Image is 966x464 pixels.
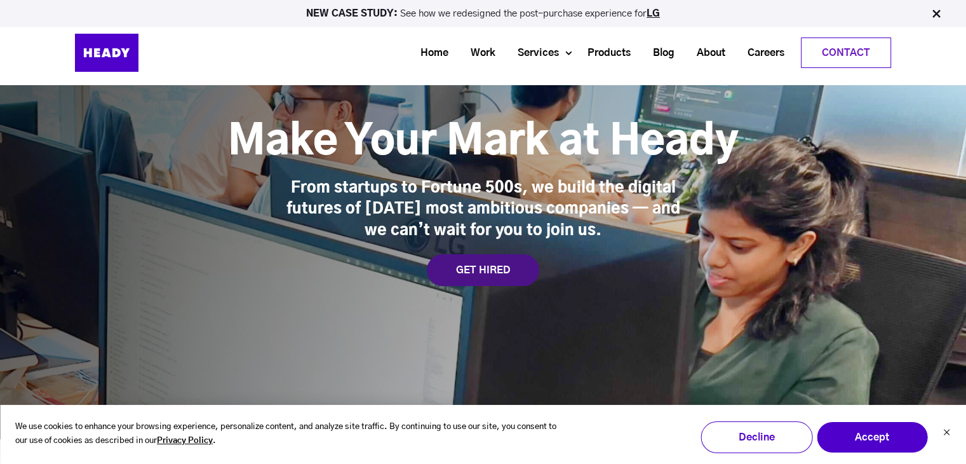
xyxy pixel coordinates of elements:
[732,41,791,65] a: Careers
[6,9,960,18] p: See how we redesigned the post-purchase experience for
[427,254,539,286] a: GET HIRED
[15,420,565,449] p: We use cookies to enhance your browsing experience, personalize content, and analyze site traffic...
[228,117,739,168] h1: Make Your Mark at Heady
[306,9,400,18] strong: NEW CASE STUDY:
[701,421,812,453] button: Decline
[943,427,950,440] button: Dismiss cookie banner
[75,34,138,72] img: Heady_Logo_Web-01 (1)
[681,41,732,65] a: About
[647,9,660,18] a: LG
[572,41,637,65] a: Products
[637,41,681,65] a: Blog
[157,434,213,449] a: Privacy Policy
[930,8,943,20] img: Close Bar
[286,178,680,242] div: From startups to Fortune 500s, we build the digital futures of [DATE] most ambitious companies — ...
[502,41,565,65] a: Services
[816,421,928,453] button: Accept
[802,38,890,67] a: Contact
[455,41,502,65] a: Work
[405,41,455,65] a: Home
[170,38,891,68] div: Navigation Menu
